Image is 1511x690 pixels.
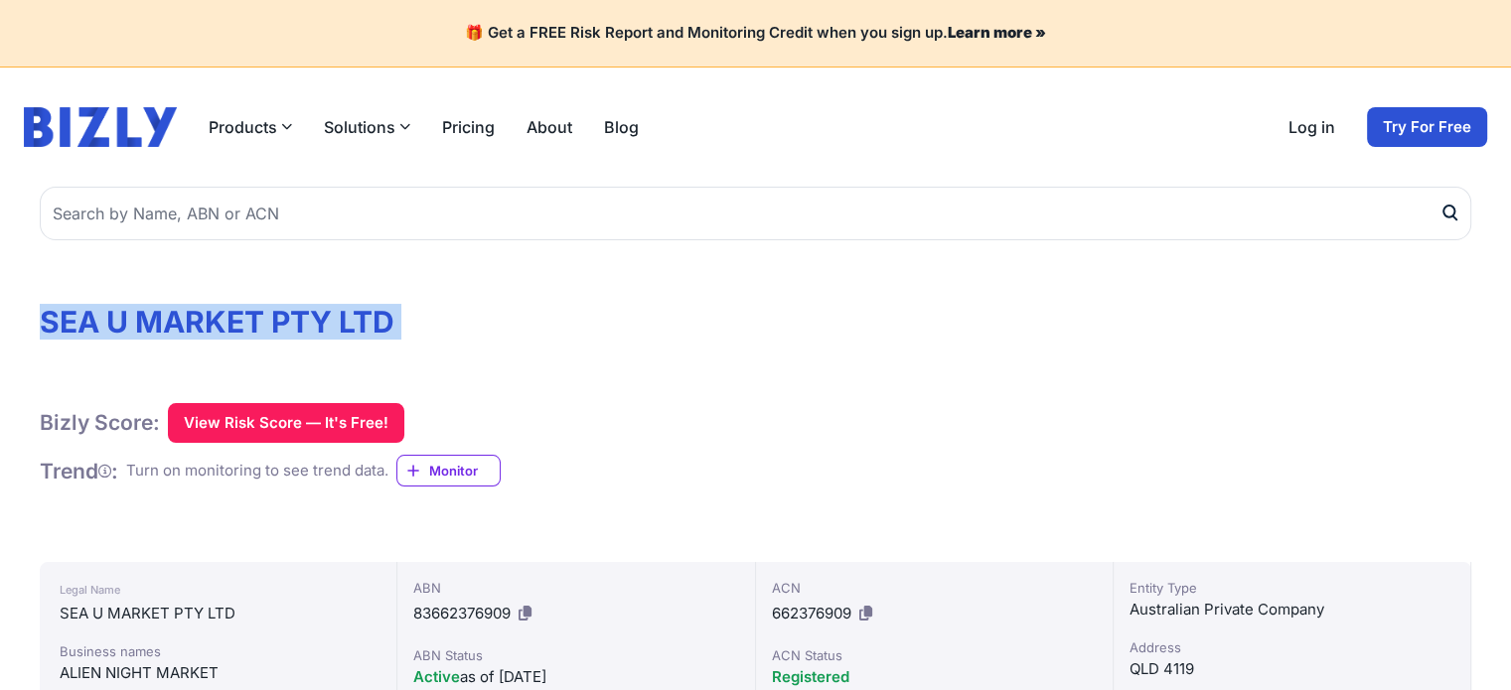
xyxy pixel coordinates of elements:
[413,665,738,689] div: as of [DATE]
[60,578,377,602] div: Legal Name
[1367,107,1487,147] a: Try For Free
[126,460,388,483] div: Turn on monitoring to see trend data.
[413,645,738,665] div: ABN Status
[40,304,1471,340] h1: SEA U MARKET PTY LTD
[772,645,1097,665] div: ACN Status
[413,667,460,686] span: Active
[324,115,410,139] button: Solutions
[1288,115,1335,139] a: Log in
[396,455,501,486] a: Monitor
[40,409,160,436] h1: Bizly Score:
[442,115,495,139] a: Pricing
[948,23,1046,42] a: Learn more »
[40,187,1471,240] input: Search by Name, ABN or ACN
[1130,637,1454,657] div: Address
[60,602,377,625] div: SEA U MARKET PTY LTD
[413,604,511,622] span: 83662376909
[429,461,500,481] span: Monitor
[24,24,1487,43] h4: 🎁 Get a FREE Risk Report and Monitoring Credit when you sign up.
[772,667,849,686] span: Registered
[772,604,851,622] span: 662376909
[40,458,118,484] h1: Trend :
[1130,578,1454,598] div: Entity Type
[60,641,377,661] div: Business names
[168,403,404,443] button: View Risk Score — It's Free!
[413,578,738,598] div: ABN
[209,115,292,139] button: Products
[60,661,377,685] div: ALIEN NIGHT MARKET
[1130,657,1454,681] div: QLD 4119
[772,578,1097,598] div: ACN
[527,115,572,139] a: About
[604,115,639,139] a: Blog
[1130,598,1454,621] div: Australian Private Company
